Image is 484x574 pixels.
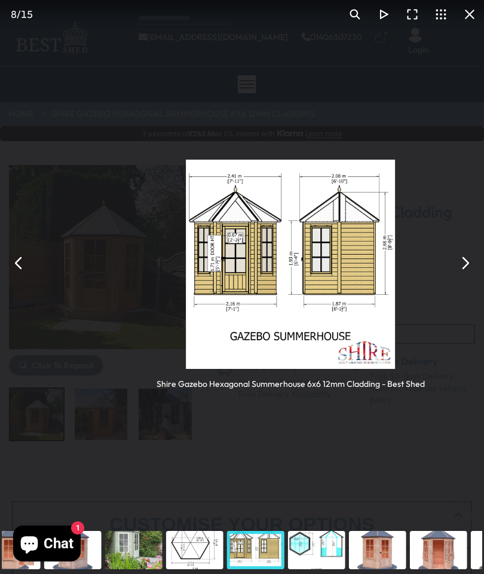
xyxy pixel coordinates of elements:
[21,8,33,20] span: 15
[157,369,425,390] div: Shire Gazebo Hexagonal Summerhouse 6x6 12mm Cladding - Best Shed
[10,526,84,564] inbox-online-store-chat: Shopify online store chat
[5,249,33,277] button: Previous
[451,249,479,277] button: Next
[11,8,17,20] span: 8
